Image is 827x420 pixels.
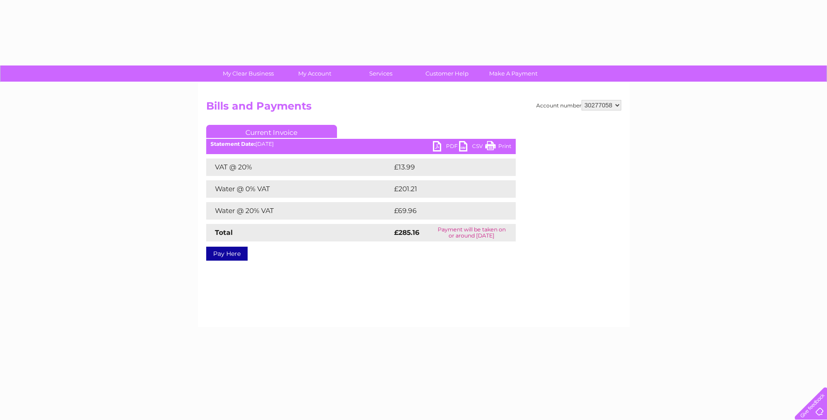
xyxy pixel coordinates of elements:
a: Make A Payment [477,65,549,82]
td: VAT @ 20% [206,158,392,176]
a: My Clear Business [212,65,284,82]
td: £13.99 [392,158,497,176]
td: Water @ 0% VAT [206,180,392,198]
td: £69.96 [392,202,499,220]
td: Water @ 20% VAT [206,202,392,220]
b: Statement Date: [211,141,255,147]
a: Current Invoice [206,125,337,138]
div: Account number [536,100,621,110]
td: £201.21 [392,180,499,198]
td: Payment will be taken on or around [DATE] [428,224,515,241]
a: CSV [459,141,485,154]
a: Pay Here [206,247,248,261]
a: Customer Help [411,65,483,82]
strong: Total [215,228,233,237]
a: My Account [279,65,351,82]
div: [DATE] [206,141,516,147]
h2: Bills and Payments [206,100,621,117]
strong: £285.16 [394,228,419,237]
a: Print [485,141,511,154]
a: PDF [433,141,459,154]
a: Services [345,65,417,82]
